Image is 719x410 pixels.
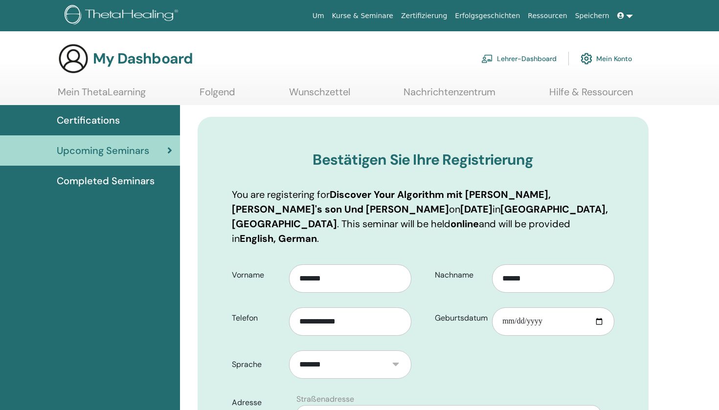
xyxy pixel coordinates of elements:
[427,266,492,284] label: Nachname
[57,173,155,188] span: Completed Seminars
[289,86,350,105] a: Wunschzettel
[57,143,149,158] span: Upcoming Seminars
[460,203,493,216] b: [DATE]
[549,86,633,105] a: Hilfe & Ressourcen
[225,355,289,374] label: Sprache
[481,48,557,69] a: Lehrer-Dashboard
[200,86,235,105] a: Folgend
[225,266,289,284] label: Vorname
[58,86,146,105] a: Mein ThetaLearning
[309,7,328,25] a: Um
[571,7,613,25] a: Speichern
[581,50,592,67] img: cog.svg
[481,54,493,63] img: chalkboard-teacher.svg
[240,232,317,245] b: English, German
[58,43,89,74] img: generic-user-icon.jpg
[451,7,524,25] a: Erfolgsgeschichten
[427,309,492,327] label: Geburtsdatum
[93,50,193,67] h3: My Dashboard
[225,309,289,327] label: Telefon
[57,113,120,128] span: Certifications
[232,188,551,216] b: Discover Your Algorithm mit [PERSON_NAME], [PERSON_NAME]'s son Und [PERSON_NAME]
[524,7,571,25] a: Ressourcen
[296,393,354,405] label: Straßenadresse
[65,5,181,27] img: logo.png
[581,48,632,69] a: Mein Konto
[328,7,397,25] a: Kurse & Seminare
[404,86,495,105] a: Nachrichtenzentrum
[450,217,479,230] b: online
[232,187,615,246] p: You are registering for on in . This seminar will be held and will be provided in .
[397,7,451,25] a: Zertifizierung
[232,151,615,169] h3: Bestätigen Sie Ihre Registrierung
